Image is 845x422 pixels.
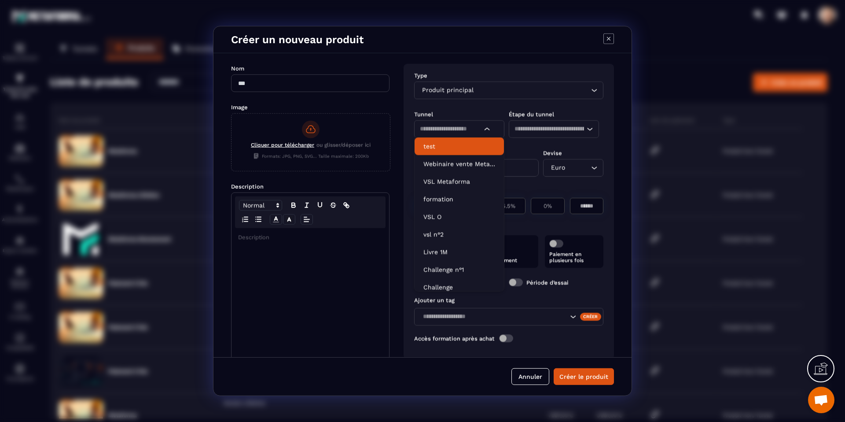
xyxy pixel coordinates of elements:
[231,104,248,111] label: Image
[423,159,495,168] p: Webinaire vente Metaforma
[423,195,495,204] p: formation
[567,163,589,173] input: Search for option
[475,85,589,95] input: Search for option
[414,297,455,304] label: Ajouter un tag
[423,265,495,274] p: Challenge n°1
[414,308,603,326] div: Search for option
[497,203,521,209] p: 5.5%
[414,72,427,79] label: Type
[509,120,599,138] div: Search for option
[253,153,369,159] span: Formats: JPG, PNG, SVG... Taille maximale: 200Kb
[251,142,314,148] span: Cliquer pour télécharger
[514,124,584,134] input: Search for option
[414,335,495,341] label: Accès formation après achat
[549,251,599,263] p: Paiement en plusieurs fois
[420,312,568,322] input: Search for option
[414,111,433,118] label: Tunnel
[231,33,364,46] h4: Créer un nouveau produit
[549,163,567,173] span: Euro
[554,368,614,385] button: Créer le produit
[526,279,569,285] label: Période d’essai
[420,124,482,134] input: Search for option
[423,142,495,151] p: test
[423,230,495,239] p: vsl n°2
[420,85,475,95] span: Produit principal
[536,203,559,209] p: 0%
[511,368,549,385] button: Annuler
[543,150,562,156] label: Devise
[414,120,504,138] div: Search for option
[543,159,603,177] div: Search for option
[316,142,371,150] span: ou glisser/déposer ici
[423,283,495,292] p: Challenge
[414,81,603,99] div: Search for option
[423,212,495,221] p: VSL O
[509,111,554,118] label: Étape du tunnel
[423,248,495,256] p: Livre 1M
[580,313,602,321] div: Créer
[485,257,534,263] p: Abonnement
[808,387,834,413] a: Open chat
[231,65,244,72] label: Nom
[423,177,495,186] p: VSL Metaforma
[231,183,264,190] label: Description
